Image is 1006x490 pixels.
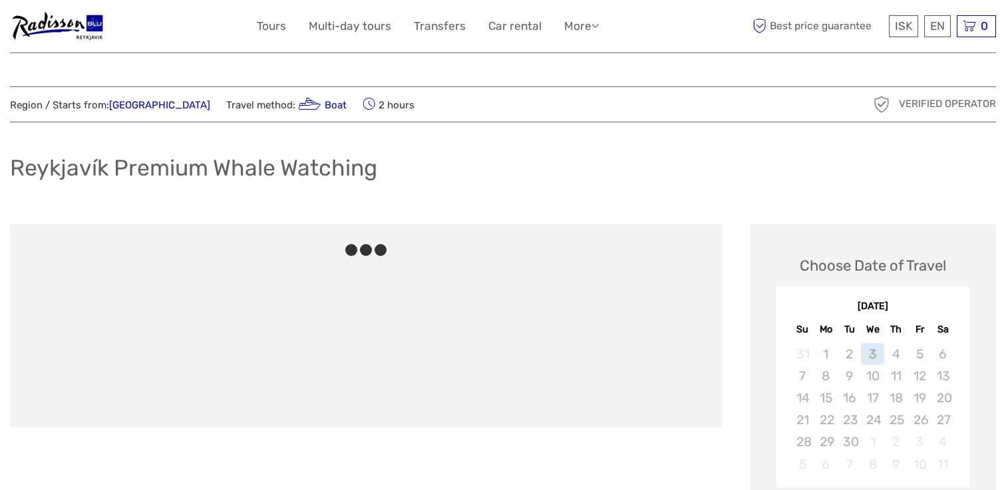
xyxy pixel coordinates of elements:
[838,320,861,338] div: Tu
[861,387,884,409] div: Not available Wednesday, September 17th, 2025
[861,431,884,453] div: Not available Wednesday, October 1st, 2025
[10,98,210,112] span: Region / Starts from:
[908,320,931,338] div: Fr
[791,387,814,409] div: Not available Sunday, September 14th, 2025
[109,99,210,111] a: [GEOGRAPHIC_DATA]
[776,300,970,314] div: [DATE]
[924,15,951,37] div: EN
[979,19,990,33] span: 0
[931,387,955,409] div: Not available Saturday, September 20th, 2025
[899,97,996,111] span: Verified Operator
[861,343,884,365] div: Not available Wednesday, September 3rd, 2025
[884,431,908,453] div: Not available Thursday, October 2nd, 2025
[861,409,884,431] div: Not available Wednesday, September 24th, 2025
[908,409,931,431] div: Not available Friday, September 26th, 2025
[884,365,908,387] div: Not available Thursday, September 11th, 2025
[838,343,861,365] div: Not available Tuesday, September 2nd, 2025
[814,343,838,365] div: Not available Monday, September 1st, 2025
[791,320,814,338] div: Su
[814,431,838,453] div: Not available Monday, September 29th, 2025
[838,387,861,409] div: Not available Tuesday, September 16th, 2025
[226,95,347,114] span: Travel method:
[791,409,814,431] div: Not available Sunday, September 21st, 2025
[791,365,814,387] div: Not available Sunday, September 7th, 2025
[10,10,104,43] img: 344-13b1ddd5-6d03-4bc9-8ab7-46461a61a986_logo_small.jpg
[908,365,931,387] div: Not available Friday, September 12th, 2025
[895,19,912,33] span: ISK
[861,365,884,387] div: Not available Wednesday, September 10th, 2025
[884,343,908,365] div: Not available Thursday, September 4th, 2025
[414,17,466,36] a: Transfers
[814,365,838,387] div: Not available Monday, September 8th, 2025
[908,453,931,475] div: Not available Friday, October 10th, 2025
[884,387,908,409] div: Not available Thursday, September 18th, 2025
[838,409,861,431] div: Not available Tuesday, September 23rd, 2025
[791,431,814,453] div: Not available Sunday, September 28th, 2025
[791,343,814,365] div: Not available Sunday, August 31st, 2025
[814,387,838,409] div: Not available Monday, September 15th, 2025
[363,95,415,114] span: 2 hours
[861,320,884,338] div: We
[564,17,599,36] a: More
[309,17,391,36] a: Multi-day tours
[838,453,861,475] div: Not available Tuesday, October 7th, 2025
[488,17,542,36] a: Car rental
[814,453,838,475] div: Not available Monday, October 6th, 2025
[838,431,861,453] div: Not available Tuesday, September 30th, 2025
[908,343,931,365] div: Not available Friday, September 5th, 2025
[931,343,955,365] div: Not available Saturday, September 6th, 2025
[861,453,884,475] div: Not available Wednesday, October 8th, 2025
[800,255,946,276] div: Choose Date of Travel
[931,453,955,475] div: Not available Saturday, October 11th, 2025
[814,409,838,431] div: Not available Monday, September 22nd, 2025
[931,431,955,453] div: Not available Saturday, October 4th, 2025
[884,409,908,431] div: Not available Thursday, September 25th, 2025
[10,154,377,182] h1: Reykjavík Premium Whale Watching
[884,453,908,475] div: Not available Thursday, October 9th, 2025
[931,365,955,387] div: Not available Saturday, September 13th, 2025
[780,343,965,475] div: month 2025-09
[871,94,892,115] img: verified_operator_grey_128.png
[931,409,955,431] div: Not available Saturday, September 27th, 2025
[750,15,886,37] span: Best price guarantee
[838,365,861,387] div: Not available Tuesday, September 9th, 2025
[884,320,908,338] div: Th
[908,387,931,409] div: Not available Friday, September 19th, 2025
[931,320,955,338] div: Sa
[257,17,286,36] a: Tours
[814,320,838,338] div: Mo
[791,453,814,475] div: Not available Sunday, October 5th, 2025
[295,99,347,111] a: Boat
[908,431,931,453] div: Not available Friday, October 3rd, 2025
